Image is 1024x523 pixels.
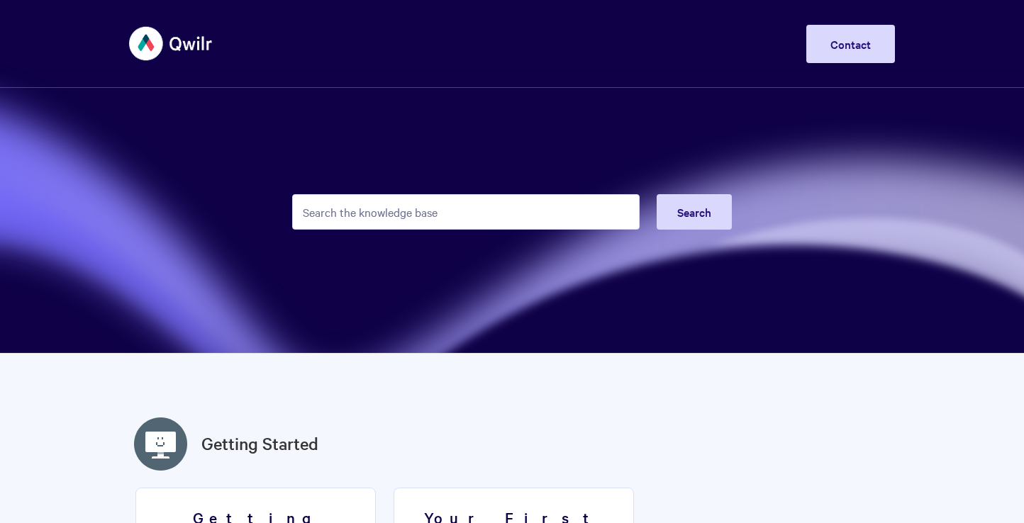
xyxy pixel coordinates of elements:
button: Search [657,194,732,230]
span: Search [677,204,711,220]
img: Qwilr Help Center [129,17,213,70]
input: Search the knowledge base [292,194,640,230]
a: Contact [806,25,895,63]
a: Getting Started [201,431,318,456]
